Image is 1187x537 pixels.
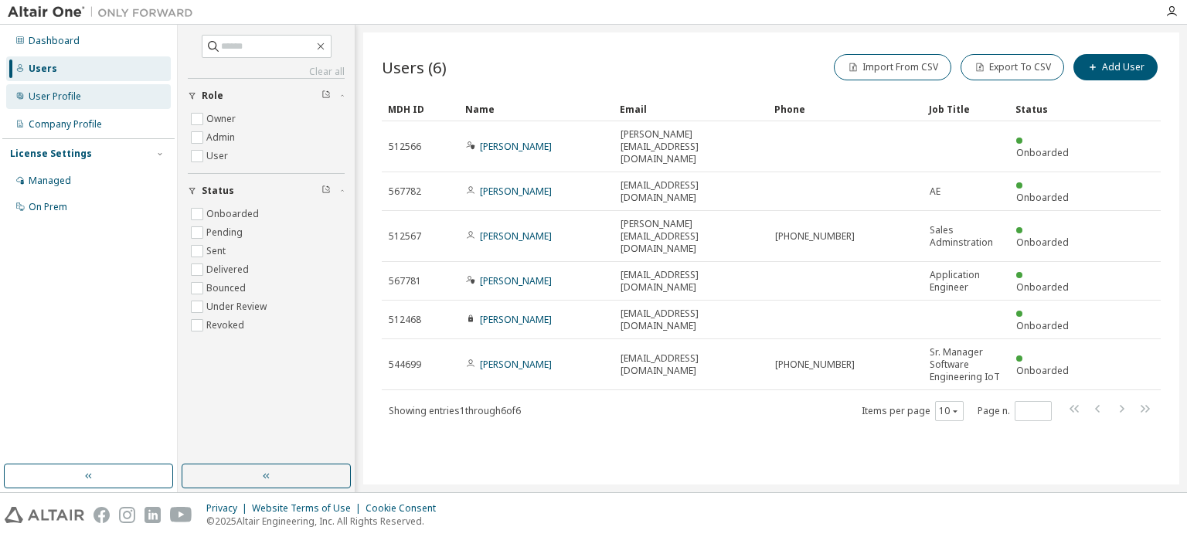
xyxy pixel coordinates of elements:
a: [PERSON_NAME] [480,313,552,326]
span: Page n. [978,401,1052,421]
span: Onboarded [1016,146,1069,159]
span: Application Engineer [930,269,1002,294]
span: 544699 [389,359,421,371]
span: Onboarded [1016,319,1069,332]
img: instagram.svg [119,507,135,523]
a: [PERSON_NAME] [480,358,552,371]
div: User Profile [29,90,81,103]
label: User [206,147,231,165]
div: Email [620,97,762,121]
span: [EMAIL_ADDRESS][DOMAIN_NAME] [621,308,761,332]
span: [EMAIL_ADDRESS][DOMAIN_NAME] [621,269,761,294]
span: 567782 [389,185,421,198]
button: Role [188,79,345,113]
label: Revoked [206,316,247,335]
a: [PERSON_NAME] [480,185,552,198]
div: Status [1015,97,1080,121]
label: Bounced [206,279,249,297]
label: Sent [206,242,229,260]
span: AE [930,185,940,198]
span: Role [202,90,223,102]
img: linkedin.svg [145,507,161,523]
img: youtube.svg [170,507,192,523]
div: Company Profile [29,118,102,131]
label: Under Review [206,297,270,316]
span: 512566 [389,141,421,153]
span: Sr. Manager Software Engineering IoT [930,346,1002,383]
label: Onboarded [206,205,262,223]
div: MDH ID [388,97,453,121]
span: Status [202,185,234,197]
button: Export To CSV [961,54,1064,80]
span: [PERSON_NAME][EMAIL_ADDRESS][DOMAIN_NAME] [621,128,761,165]
span: Onboarded [1016,236,1069,249]
div: Privacy [206,502,252,515]
div: Cookie Consent [366,502,445,515]
span: Clear filter [321,185,331,197]
label: Admin [206,128,238,147]
span: Items per page [862,401,964,421]
div: Users [29,63,57,75]
span: [EMAIL_ADDRESS][DOMAIN_NAME] [621,179,761,204]
span: Users (6) [382,56,447,78]
a: [PERSON_NAME] [480,274,552,287]
a: [PERSON_NAME] [480,229,552,243]
div: Job Title [929,97,1003,121]
img: altair_logo.svg [5,507,84,523]
span: Showing entries 1 through 6 of 6 [389,404,521,417]
div: License Settings [10,148,92,160]
div: Website Terms of Use [252,502,366,515]
label: Delivered [206,260,252,279]
label: Pending [206,223,246,242]
button: Add User [1073,54,1158,80]
div: Dashboard [29,35,80,47]
span: Onboarded [1016,191,1069,204]
a: Clear all [188,66,345,78]
div: Phone [774,97,917,121]
a: [PERSON_NAME] [480,140,552,153]
span: 512468 [389,314,421,326]
span: [EMAIL_ADDRESS][DOMAIN_NAME] [621,352,761,377]
img: facebook.svg [94,507,110,523]
span: Sales Adminstration [930,224,1002,249]
div: Name [465,97,607,121]
span: [PHONE_NUMBER] [775,359,855,371]
span: Onboarded [1016,280,1069,294]
button: 10 [939,405,960,417]
span: 567781 [389,275,421,287]
span: Onboarded [1016,364,1069,377]
p: © 2025 Altair Engineering, Inc. All Rights Reserved. [206,515,445,528]
button: Import From CSV [834,54,951,80]
span: [PERSON_NAME][EMAIL_ADDRESS][DOMAIN_NAME] [621,218,761,255]
span: [PHONE_NUMBER] [775,230,855,243]
div: Managed [29,175,71,187]
img: Altair One [8,5,201,20]
span: Clear filter [321,90,331,102]
span: 512567 [389,230,421,243]
div: On Prem [29,201,67,213]
label: Owner [206,110,239,128]
button: Status [188,174,345,208]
